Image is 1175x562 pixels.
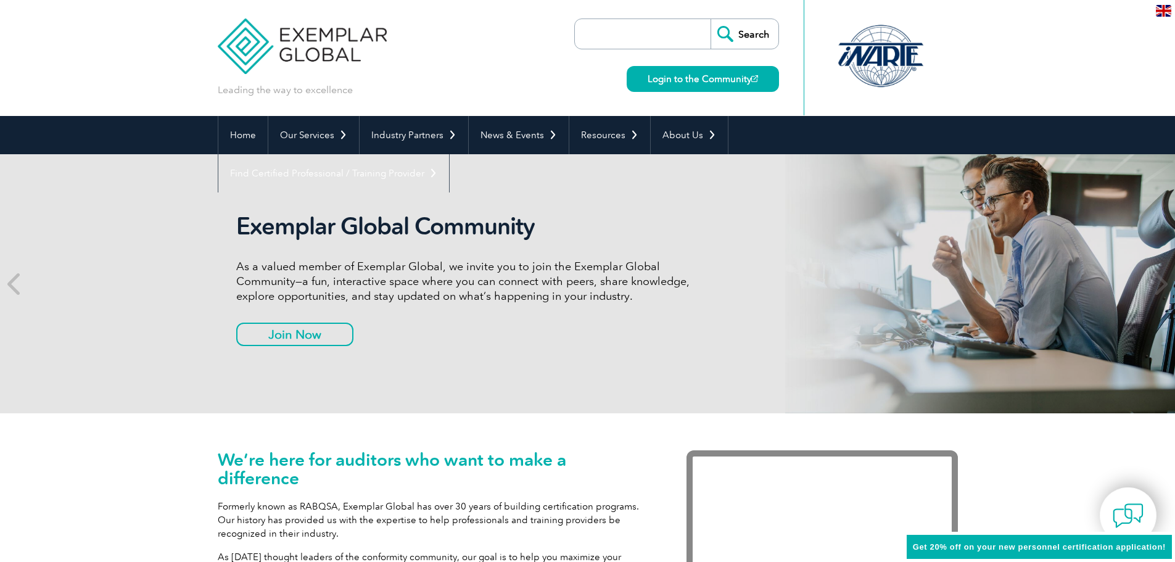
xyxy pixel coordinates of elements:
[651,116,728,154] a: About Us
[569,116,650,154] a: Resources
[469,116,569,154] a: News & Events
[627,66,779,92] a: Login to the Community
[913,542,1166,552] span: Get 20% off on your new personnel certification application!
[751,75,758,82] img: open_square.png
[236,212,699,241] h2: Exemplar Global Community
[218,116,268,154] a: Home
[236,323,353,346] a: Join Now
[268,116,359,154] a: Our Services
[236,259,699,304] p: As a valued member of Exemplar Global, we invite you to join the Exemplar Global Community—a fun,...
[218,154,449,192] a: Find Certified Professional / Training Provider
[218,500,649,540] p: Formerly known as RABQSA, Exemplar Global has over 30 years of building certification programs. O...
[360,116,468,154] a: Industry Partners
[1156,5,1171,17] img: en
[1113,500,1144,531] img: contact-chat.png
[218,83,353,97] p: Leading the way to excellence
[218,450,649,487] h1: We’re here for auditors who want to make a difference
[711,19,778,49] input: Search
